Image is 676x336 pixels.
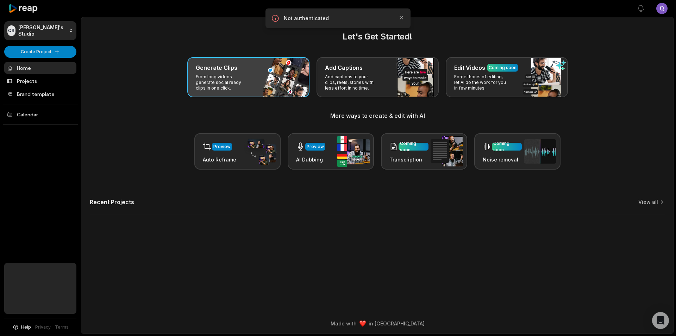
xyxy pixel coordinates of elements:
[325,74,380,91] p: Add captions to your clips, reels, stories with less effort in no time.
[359,320,366,327] img: heart emoji
[307,143,324,150] div: Preview
[652,312,669,329] div: Open Intercom Messenger
[483,156,522,163] h3: Noise removal
[454,63,485,72] h3: Edit Videos
[21,324,31,330] span: Help
[400,140,427,153] div: Coming soon
[90,198,134,206] h2: Recent Projects
[4,109,76,120] a: Calendar
[296,156,325,163] h3: AI Dubbing
[7,25,15,36] div: QS
[12,324,31,330] button: Help
[638,198,658,206] a: View all
[284,15,392,22] p: Not authenticated
[454,74,509,91] p: Forget hours of editing, let AI do the work for you in few minutes.
[337,136,370,167] img: ai_dubbing.png
[389,156,428,163] h3: Transcription
[524,139,556,164] img: noise_removal.png
[196,74,250,91] p: From long videos generate social ready clips in one click.
[196,63,237,72] h3: Generate Clips
[213,143,231,150] div: Preview
[493,140,520,153] div: Coming soon
[90,30,665,43] h2: Let's Get Started!
[4,88,76,100] a: Brand template
[88,320,667,327] div: Made with in [GEOGRAPHIC_DATA]
[325,63,363,72] h3: Add Captions
[489,65,517,71] div: Coming soon
[55,324,69,330] a: Terms
[35,324,51,330] a: Privacy
[203,156,236,163] h3: Auto Reframe
[431,136,463,166] img: transcription.png
[18,24,66,37] p: [PERSON_NAME]'s Studio
[244,138,276,165] img: auto_reframe.png
[4,75,76,87] a: Projects
[4,62,76,74] a: Home
[90,111,665,120] h3: More ways to create & edit with AI
[4,46,76,58] button: Create Project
